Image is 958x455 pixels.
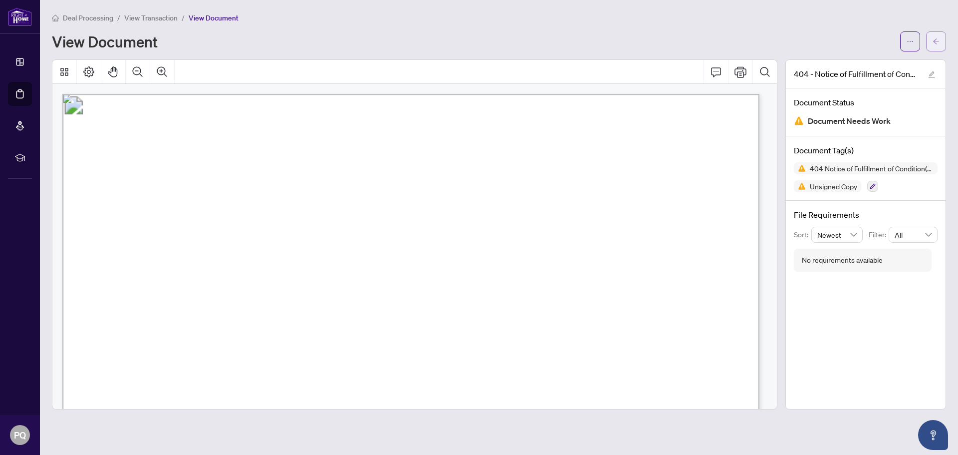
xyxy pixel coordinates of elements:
[52,14,59,21] span: home
[63,13,113,22] span: Deal Processing
[928,71,935,78] span: edit
[52,33,158,49] h1: View Document
[794,162,806,174] img: Status Icon
[895,227,932,242] span: All
[907,38,914,45] span: ellipsis
[8,7,32,26] img: logo
[182,12,185,23] li: /
[817,227,857,242] span: Newest
[806,165,938,172] span: 404 Notice of Fulfillment of Condition(s) - Agreement to Lease - Residential
[806,183,861,190] span: Unsigned Copy
[14,428,26,442] span: PQ
[794,68,919,80] span: 404 - Notice of Fulfillment of Conditions Agreement to Lease Residential.pdf
[794,116,804,126] img: Document Status
[802,255,883,266] div: No requirements available
[794,209,938,221] h4: File Requirements
[918,420,948,450] button: Open asap
[933,38,940,45] span: arrow-left
[124,13,178,22] span: View Transaction
[117,12,120,23] li: /
[189,13,239,22] span: View Document
[794,180,806,192] img: Status Icon
[808,114,891,128] span: Document Needs Work
[869,229,889,240] p: Filter:
[794,144,938,156] h4: Document Tag(s)
[794,96,938,108] h4: Document Status
[794,229,811,240] p: Sort:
